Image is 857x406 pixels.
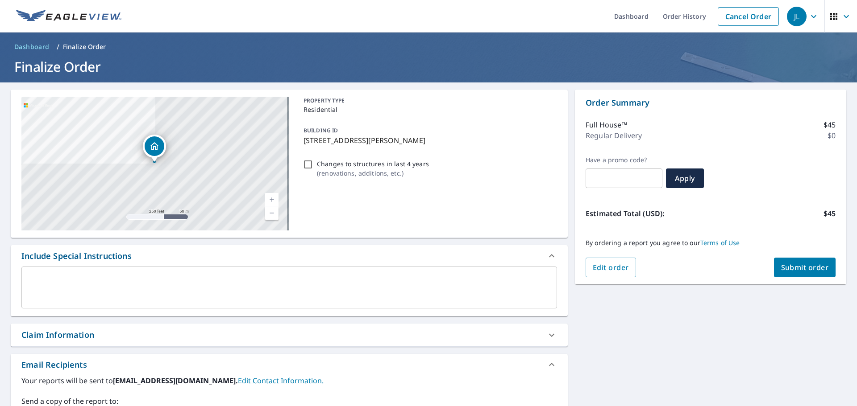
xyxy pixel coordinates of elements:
[21,375,557,386] label: Your reports will be sent to
[586,130,642,141] p: Regular Delivery
[304,127,338,134] p: BUILDING ID
[304,105,553,114] p: Residential
[666,168,704,188] button: Apply
[700,238,740,247] a: Terms of Use
[143,135,166,162] div: Dropped pin, building 1, Residential property, 1294 Myrtle Ave Annapolis, MD 21403
[21,329,94,341] div: Claim Information
[14,42,50,51] span: Dashboard
[11,40,53,54] a: Dashboard
[11,57,846,76] h1: Finalize Order
[21,250,132,262] div: Include Special Instructions
[265,206,279,220] a: Current Level 17, Zoom Out
[265,193,279,206] a: Current Level 17, Zoom In
[11,354,568,375] div: Email Recipients
[238,376,324,385] a: EditContactInfo
[11,324,568,346] div: Claim Information
[673,173,697,183] span: Apply
[57,41,59,52] li: /
[586,239,836,247] p: By ordering a report you agree to our
[317,159,429,168] p: Changes to structures in last 4 years
[16,10,121,23] img: EV Logo
[593,262,629,272] span: Edit order
[586,97,836,109] p: Order Summary
[718,7,779,26] a: Cancel Order
[304,135,553,146] p: [STREET_ADDRESS][PERSON_NAME]
[828,130,836,141] p: $0
[781,262,829,272] span: Submit order
[113,376,238,385] b: [EMAIL_ADDRESS][DOMAIN_NAME].
[21,359,87,371] div: Email Recipients
[304,97,553,105] p: PROPERTY TYPE
[824,119,836,130] p: $45
[787,7,807,26] div: JL
[11,245,568,267] div: Include Special Instructions
[586,258,636,277] button: Edit order
[824,208,836,219] p: $45
[317,168,429,178] p: ( renovations, additions, etc. )
[11,40,846,54] nav: breadcrumb
[586,208,711,219] p: Estimated Total (USD):
[63,42,106,51] p: Finalize Order
[774,258,836,277] button: Submit order
[586,156,662,164] label: Have a promo code?
[586,119,627,130] p: Full House™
